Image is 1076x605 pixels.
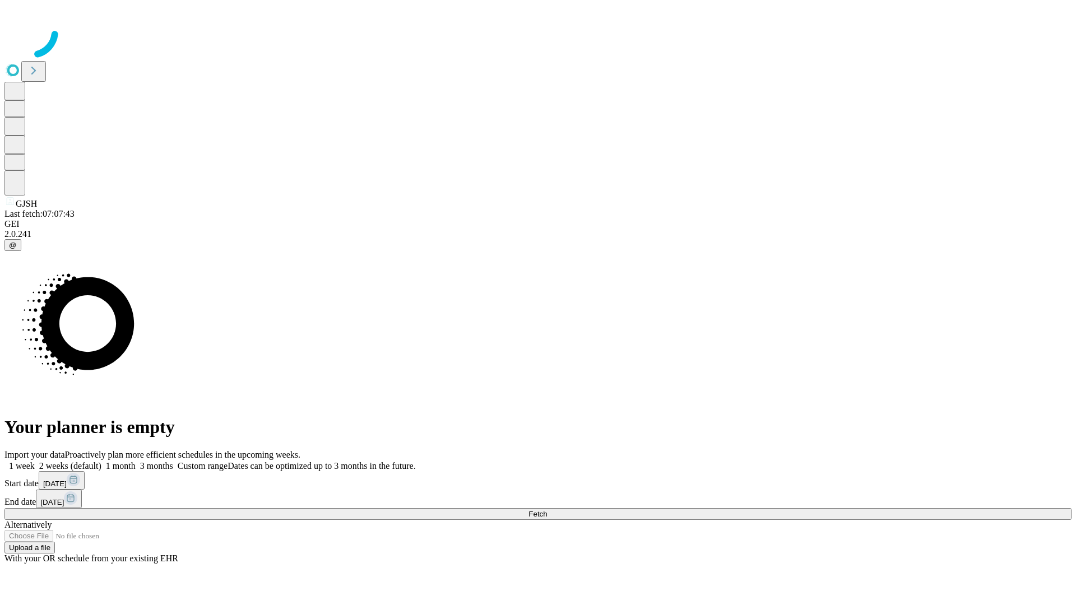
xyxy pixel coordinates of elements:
[140,461,173,471] span: 3 months
[4,450,65,459] span: Import your data
[4,417,1072,438] h1: Your planner is empty
[4,239,21,251] button: @
[65,450,300,459] span: Proactively plan more efficient schedules in the upcoming weeks.
[4,542,55,553] button: Upload a file
[36,490,82,508] button: [DATE]
[178,461,228,471] span: Custom range
[4,553,178,563] span: With your OR schedule from your existing EHR
[228,461,415,471] span: Dates can be optimized up to 3 months in the future.
[4,520,52,529] span: Alternatively
[4,209,75,218] span: Last fetch: 07:07:43
[39,461,101,471] span: 2 weeks (default)
[39,471,85,490] button: [DATE]
[528,510,547,518] span: Fetch
[9,461,35,471] span: 1 week
[4,490,1072,508] div: End date
[40,498,64,506] span: [DATE]
[4,229,1072,239] div: 2.0.241
[4,471,1072,490] div: Start date
[43,480,67,488] span: [DATE]
[9,241,17,249] span: @
[106,461,136,471] span: 1 month
[16,199,37,208] span: GJSH
[4,219,1072,229] div: GEI
[4,508,1072,520] button: Fetch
